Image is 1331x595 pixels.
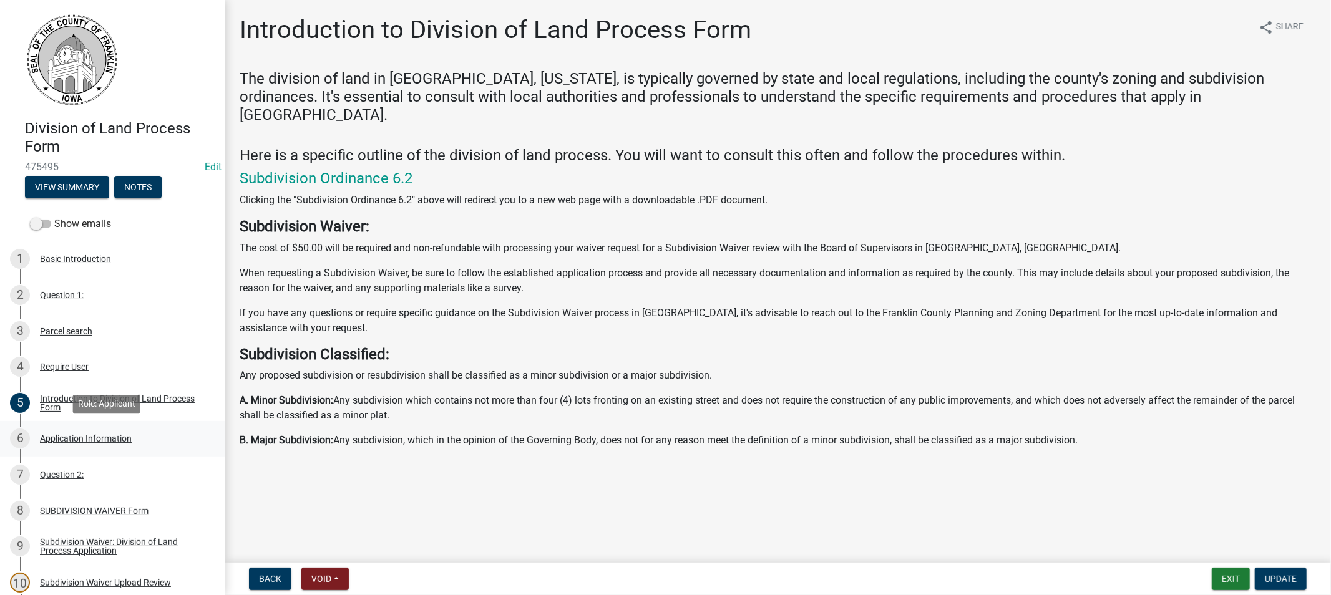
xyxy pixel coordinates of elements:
div: Parcel search [40,327,92,336]
div: SUBDIVISION WAIVER Form [40,506,149,515]
button: View Summary [25,176,109,198]
p: Any proposed subdivision or resubdivision shall be classified as a minor subdivision or a major s... [240,368,1316,383]
a: Edit [205,161,222,173]
div: 5 [10,393,30,413]
button: Exit [1212,568,1250,590]
div: 9 [10,536,30,556]
div: Question 1: [40,291,84,299]
strong: Subdivision Waiver: [240,218,369,235]
div: 4 [10,357,30,377]
p: If you have any questions or require specific guidance on the Subdivision Waiver process in [GEOG... [240,306,1316,336]
button: Notes [114,176,162,198]
button: Void [301,568,349,590]
div: 7 [10,465,30,485]
div: 8 [10,501,30,521]
i: share [1259,20,1274,35]
strong: B. Major Subdivision: [240,434,333,446]
button: Back [249,568,291,590]
strong: A. Minor Subdivision: [240,394,333,406]
button: Update [1255,568,1307,590]
div: Question 2: [40,470,84,479]
div: Application Information [40,434,132,443]
h4: The division of land in [GEOGRAPHIC_DATA], [US_STATE], is typically governed by state and local r... [240,70,1316,142]
h1: Introduction to Division of Land Process Form [240,15,751,45]
strong: Subdivision Classified: [240,346,389,363]
div: 2 [10,285,30,305]
p: Any subdivision, which in the opinion of the Governing Body, does not for any reason meet the def... [240,433,1316,448]
div: 3 [10,321,30,341]
h4: Division of Land Process Form [25,120,215,156]
img: Franklin County, Iowa [25,13,119,107]
h4: Here is a specific outline of the division of land process. You will want to consult this often a... [240,147,1316,165]
div: 1 [10,249,30,269]
label: Show emails [30,216,111,231]
div: 10 [10,573,30,593]
div: Subdivision Waiver: Division of Land Process Application [40,538,205,555]
div: Role: Applicant [73,395,140,413]
wm-modal-confirm: Notes [114,183,162,193]
span: Back [259,574,281,584]
p: Clicking the "Subdivision Ordinance 6.2" above will redirect you to a new web page with a downloa... [240,193,1316,208]
span: Void [311,574,331,584]
a: Subdivision Ordinance 6.2 [240,170,412,187]
span: Share [1276,20,1304,35]
p: When requesting a Subdivision Waiver, be sure to follow the established application process and p... [240,266,1316,296]
wm-modal-confirm: Edit Application Number [205,161,222,173]
wm-modal-confirm: Summary [25,183,109,193]
p: Any subdivision which contains not more than four (4) lots fronting on an existing street and doe... [240,393,1316,423]
div: 6 [10,428,30,448]
span: 475495 [25,161,200,173]
div: Require User [40,362,89,371]
p: The cost of $50.00 will be required and non-refundable with processing your waiver request for a ... [240,241,1316,256]
span: Update [1265,574,1297,584]
div: Introduction to Division of Land Process Form [40,394,205,412]
button: shareShare [1249,15,1314,39]
div: Basic Introduction [40,254,111,263]
div: Subdivision Waiver Upload Review [40,578,171,587]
